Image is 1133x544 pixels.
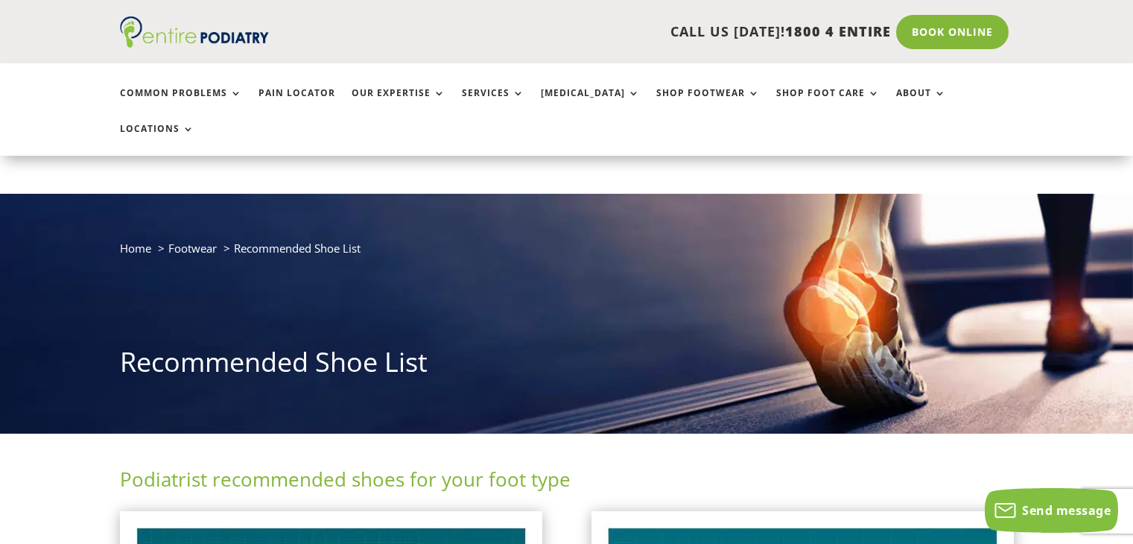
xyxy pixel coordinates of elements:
[462,88,524,120] a: Services
[120,88,242,120] a: Common Problems
[326,22,891,42] p: CALL US [DATE]!
[896,88,946,120] a: About
[234,241,361,256] span: Recommended Shoe List
[168,241,217,256] a: Footwear
[656,88,760,120] a: Shop Footwear
[1022,502,1111,519] span: Send message
[120,241,151,256] a: Home
[120,238,1014,269] nav: breadcrumb
[985,488,1118,533] button: Send message
[541,88,640,120] a: [MEDICAL_DATA]
[896,15,1009,49] a: Book Online
[258,88,335,120] a: Pain Locator
[785,22,891,40] span: 1800 4 ENTIRE
[120,466,1014,500] h2: Podiatrist recommended shoes for your foot type
[120,36,269,51] a: Entire Podiatry
[352,88,445,120] a: Our Expertise
[120,344,1014,388] h1: Recommended Shoe List
[776,88,880,120] a: Shop Foot Care
[120,16,269,48] img: logo (1)
[120,124,194,156] a: Locations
